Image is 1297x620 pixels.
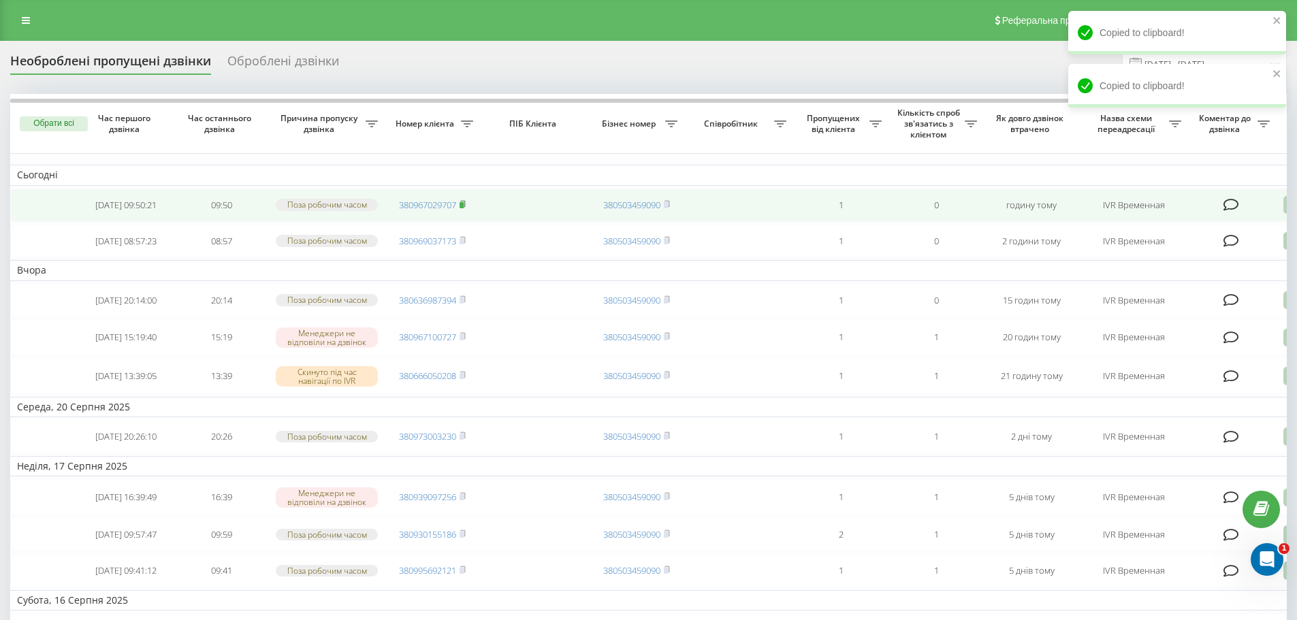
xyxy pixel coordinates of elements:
[78,479,174,515] td: [DATE] 16:39:49
[603,491,660,503] a: 380503459090
[984,554,1079,587] td: 5 днів тому
[174,189,269,222] td: 09:50
[78,554,174,587] td: [DATE] 09:41:12
[185,113,258,134] span: Час останнього дзвінка
[1251,543,1283,576] iframe: Intercom live chat
[276,327,378,348] div: Менеджери не відповіли на дзвінок
[1272,68,1282,81] button: close
[1068,64,1286,108] div: Copied to clipboard!
[276,235,378,246] div: Поза робочим часом
[984,189,1079,222] td: годину тому
[174,420,269,453] td: 20:26
[1079,420,1188,453] td: IVR Временная
[276,113,366,134] span: Причина пропуску дзвінка
[793,479,888,515] td: 1
[1079,358,1188,394] td: IVR Временная
[888,358,984,394] td: 1
[399,491,456,503] a: 380939097256
[596,118,665,129] span: Бізнес номер
[174,284,269,317] td: 20:14
[10,54,211,75] div: Необроблені пропущені дзвінки
[793,284,888,317] td: 1
[276,487,378,508] div: Менеджери не відповіли на дзвінок
[888,518,984,551] td: 1
[603,294,660,306] a: 380503459090
[227,54,339,75] div: Оброблені дзвінки
[1279,543,1290,554] span: 1
[1195,113,1258,134] span: Коментар до дзвінка
[1079,320,1188,356] td: IVR Временная
[1079,554,1188,587] td: IVR Временная
[793,189,888,222] td: 1
[174,518,269,551] td: 09:59
[984,479,1079,515] td: 5 днів тому
[399,294,456,306] a: 380636987394
[399,430,456,442] a: 380973003230
[78,225,174,258] td: [DATE] 08:57:23
[399,370,456,382] a: 380666050208
[793,320,888,356] td: 1
[20,116,88,131] button: Обрати всі
[603,199,660,211] a: 380503459090
[984,420,1079,453] td: 2 дні тому
[793,420,888,453] td: 1
[492,118,577,129] span: ПІБ Клієнта
[399,199,456,211] a: 380967029707
[793,358,888,394] td: 1
[391,118,461,129] span: Номер клієнта
[174,320,269,356] td: 15:19
[1079,284,1188,317] td: IVR Временная
[888,284,984,317] td: 0
[399,235,456,247] a: 380969037173
[78,189,174,222] td: [DATE] 09:50:21
[276,366,378,387] div: Скинуто під час навігації по IVR
[1068,11,1286,54] div: Copied to clipboard!
[603,235,660,247] a: 380503459090
[174,225,269,258] td: 08:57
[399,564,456,576] a: 380995692121
[984,518,1079,551] td: 5 днів тому
[603,564,660,576] a: 380503459090
[603,528,660,540] a: 380503459090
[78,420,174,453] td: [DATE] 20:26:10
[984,284,1079,317] td: 15 годин тому
[1086,113,1169,134] span: Назва схеми переадресації
[174,479,269,515] td: 16:39
[1079,189,1188,222] td: IVR Временная
[276,199,378,210] div: Поза робочим часом
[78,320,174,356] td: [DATE] 15:19:40
[895,108,965,140] span: Кількість спроб зв'язатись з клієнтом
[1079,479,1188,515] td: IVR Временная
[89,113,163,134] span: Час першого дзвінка
[800,113,869,134] span: Пропущених від клієнта
[174,554,269,587] td: 09:41
[793,518,888,551] td: 2
[793,225,888,258] td: 1
[995,113,1068,134] span: Як довго дзвінок втрачено
[888,479,984,515] td: 1
[1079,225,1188,258] td: IVR Временная
[399,528,456,540] a: 380930155186
[793,554,888,587] td: 1
[888,189,984,222] td: 0
[888,225,984,258] td: 0
[276,431,378,442] div: Поза робочим часом
[276,294,378,306] div: Поза робочим часом
[78,358,174,394] td: [DATE] 13:39:05
[399,331,456,343] a: 380967100727
[603,370,660,382] a: 380503459090
[603,331,660,343] a: 380503459090
[78,518,174,551] td: [DATE] 09:57:47
[984,320,1079,356] td: 20 годин тому
[1272,15,1282,28] button: close
[276,565,378,576] div: Поза робочим часом
[276,529,378,540] div: Поза робочим часом
[984,358,1079,394] td: 21 годину тому
[984,225,1079,258] td: 2 години тому
[603,430,660,442] a: 380503459090
[888,554,984,587] td: 1
[1079,518,1188,551] td: IVR Временная
[888,320,984,356] td: 1
[78,284,174,317] td: [DATE] 20:14:00
[888,420,984,453] td: 1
